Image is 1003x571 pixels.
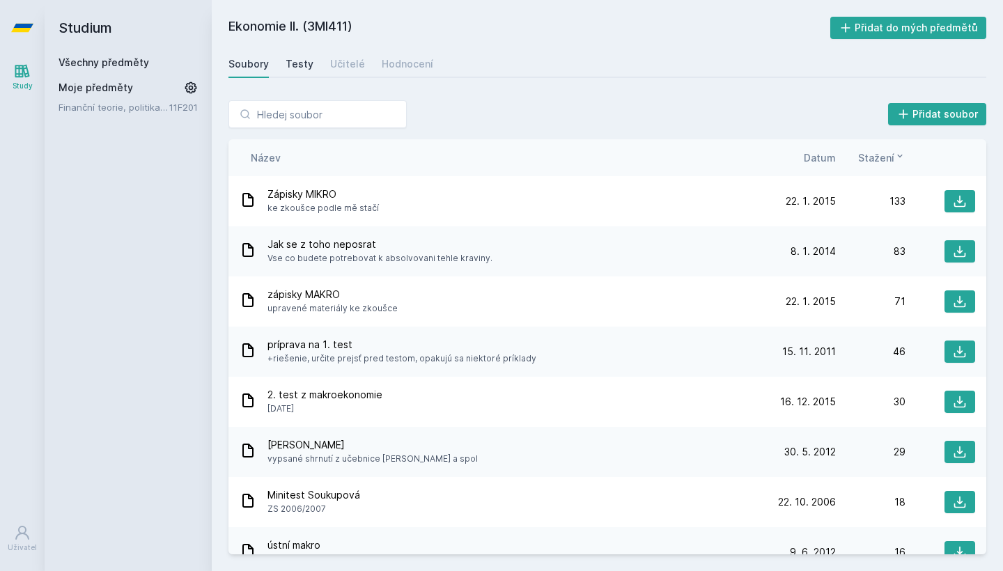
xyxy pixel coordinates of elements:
[267,388,382,402] span: 2. test z makroekonomie
[858,150,894,165] span: Stažení
[59,81,133,95] span: Moje předměty
[836,244,905,258] div: 83
[267,237,492,251] span: Jak se z toho neposrat
[59,56,149,68] a: Všechny předměty
[836,495,905,509] div: 18
[858,150,905,165] button: Stažení
[3,56,42,98] a: Study
[59,100,169,114] a: Finanční teorie, politika a instituce
[330,57,365,71] div: Učitelé
[888,103,987,125] button: Přidat soubor
[267,452,478,466] span: vypsané shrnutí z učebnice [PERSON_NAME] a spol
[836,395,905,409] div: 30
[267,251,492,265] span: Vse co budete potrebovat k absolvovani tehle kraviny.
[267,402,382,416] span: [DATE]
[267,502,360,516] span: ZS 2006/2007
[267,438,478,452] span: [PERSON_NAME]
[382,57,433,71] div: Hodnocení
[228,50,269,78] a: Soubory
[3,517,42,560] a: Uživatel
[228,17,830,39] h2: Ekonomie II. (3MI411)
[804,150,836,165] button: Datum
[778,495,836,509] span: 22. 10. 2006
[836,295,905,308] div: 71
[286,50,313,78] a: Testy
[836,545,905,559] div: 16
[267,302,398,315] span: upravené materiály ke zkoušce
[780,395,836,409] span: 16. 12. 2015
[251,150,281,165] button: Název
[790,545,836,559] span: 9. 6. 2012
[13,81,33,91] div: Study
[267,201,379,215] span: ke zkoušce podle mě stačí
[267,338,536,352] span: príprava na 1. test
[382,50,433,78] a: Hodnocení
[791,244,836,258] span: 8. 1. 2014
[830,17,987,39] button: Přidat do mých předmětů
[169,102,198,113] a: 11F201
[782,345,836,359] span: 15. 11. 2011
[267,488,360,502] span: Minitest Soukupová
[836,194,905,208] div: 133
[786,194,836,208] span: 22. 1. 2015
[267,538,413,552] span: ústní makro
[267,352,536,366] span: +riešenie, určite prejsť pred testom, opakujú sa niektoré príklady
[330,50,365,78] a: Učitelé
[786,295,836,308] span: 22. 1. 2015
[836,445,905,459] div: 29
[8,542,37,553] div: Uživatel
[267,552,413,566] span: zpracované otázky k ústní zkoušce
[267,288,398,302] span: zápisky MAKRO
[784,445,836,459] span: 30. 5. 2012
[836,345,905,359] div: 46
[228,100,407,128] input: Hledej soubor
[267,187,379,201] span: Zápisky MIKRO
[286,57,313,71] div: Testy
[228,57,269,71] div: Soubory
